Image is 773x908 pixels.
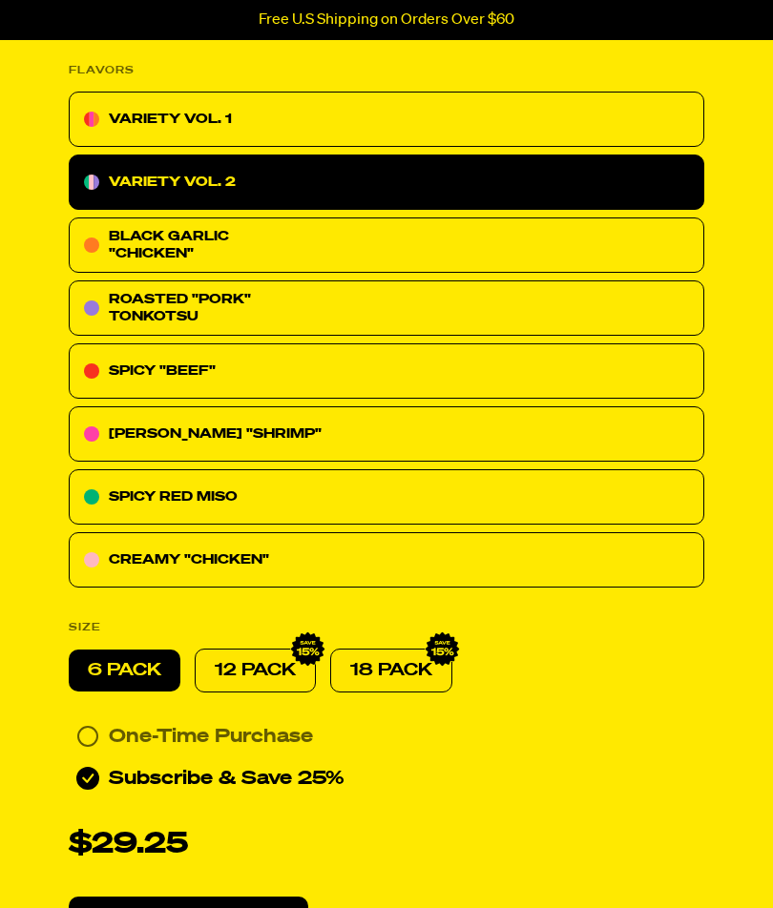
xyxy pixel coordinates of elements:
p: 18 PACK [350,659,432,682]
p: Free U.S Shipping on Orders Over $60 [259,11,514,29]
img: fc2c7a02-spicy-red-miso.svg [84,489,99,505]
span: One-Time Purchase [109,725,313,748]
div: CREAMY "CHICKEN" [69,532,704,588]
div: [PERSON_NAME] "SHRIMP" [69,406,704,462]
p: [PERSON_NAME] "SHRIMP" [109,423,322,445]
p: VARIETY VOL. 1 [109,108,232,131]
img: icon-variety-vol2.svg [84,175,99,190]
div: 6 PACK [69,650,180,691]
div: VARIETY VOL. 2 [69,155,704,210]
div: 12 PACK [195,649,316,692]
span: ROASTED "PORK" TONKOTSU [109,293,251,323]
div: SPICY "BEEF" [69,343,704,399]
img: 0be15cd5-tom-youm-shrimp.svg [84,426,99,442]
p: SIZE [69,616,101,639]
p: VARIETY VOL. 2 [109,171,236,194]
img: icon-black-garlic-chicken.svg [84,237,99,253]
p: 12 PACK [215,659,296,682]
p: FLAVORS [69,59,135,82]
p: SPICY "BEEF" [109,360,216,382]
div: SPICY RED MISO [69,469,704,525]
p: SPICY RED MISO [109,485,238,508]
img: 7abd0c97-spicy-beef.svg [84,363,99,379]
img: c10dfa8e-creamy-chicken.svg [84,552,99,567]
div: BLACK GARLIC "CHICKEN" [69,217,704,273]
div: ROASTED "PORK" TONKOTSU [69,280,704,336]
p: CREAMY "CHICKEN" [109,548,269,571]
p: 6 PACK [88,659,161,682]
p: $29.25 [69,822,188,868]
span: BLACK GARLIC "CHICKEN" [109,230,229,260]
img: 57ed4456-roasted-pork-tonkotsu.svg [84,300,99,316]
img: icon-variety-vol-1.svg [84,112,99,127]
p: Subscribe & Save 25% [109,767,345,790]
div: 18 PACK [330,649,452,692]
div: VARIETY VOL. 1 [69,92,704,147]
